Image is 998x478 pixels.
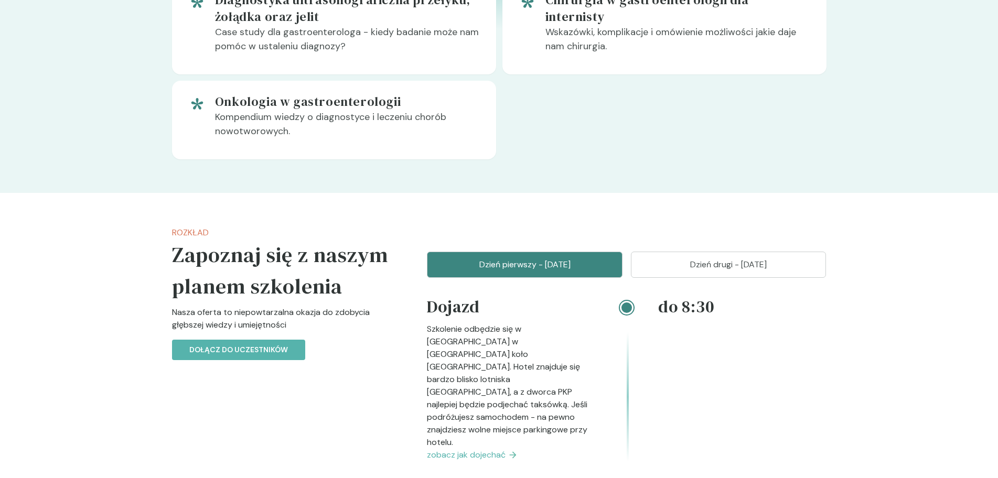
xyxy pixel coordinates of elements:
p: Wskazówki, komplikacje i omówienie możliwości jakie daje nam chirurgia. [545,25,810,62]
h5: Zapoznaj się z naszym planem szkolenia [172,239,394,302]
a: Dołącz do uczestników [172,344,305,355]
a: zobacz jak dojechać [427,449,595,461]
h5: Onkologia w gastroenterologii [215,93,479,110]
button: Dzień drugi - [DATE] [631,252,827,278]
span: zobacz jak dojechać [427,449,506,461]
p: Rozkład [172,226,394,239]
p: Nasza oferta to niepowtarzalna okazja do zdobycia głębszej wiedzy i umiejętności [172,306,394,340]
p: Case study dla gastroenterologa - kiedy badanie może nam pomóc w ustaleniu diagnozy? [215,25,479,62]
button: Dołącz do uczestników [172,340,305,360]
h4: do 8:30 [658,295,827,319]
p: Dzień pierwszy - [DATE] [440,258,609,271]
p: Dołącz do uczestników [189,344,288,355]
p: Dzień drugi - [DATE] [644,258,813,271]
p: Szkolenie odbędzie się w [GEOGRAPHIC_DATA] w [GEOGRAPHIC_DATA] koło [GEOGRAPHIC_DATA]. Hotel znaj... [427,323,595,449]
h4: Dojazd [427,295,595,323]
p: Kompendium wiedzy o diagnostyce i leczeniu chorób nowotworowych. [215,110,479,147]
button: Dzień pierwszy - [DATE] [427,252,623,278]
